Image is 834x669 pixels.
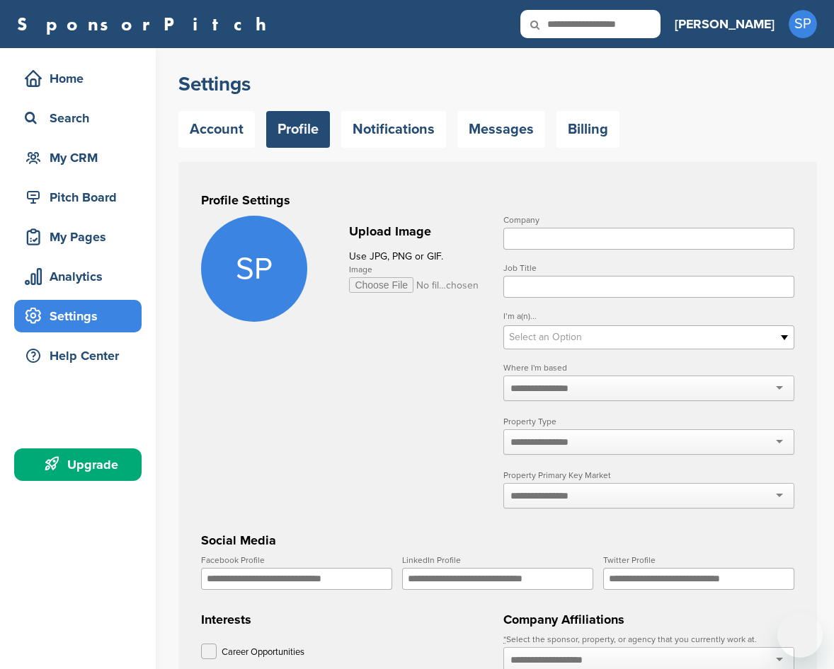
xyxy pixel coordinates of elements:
[457,111,545,148] a: Messages
[201,610,492,629] h3: Interests
[14,339,142,372] a: Help Center
[503,363,794,372] label: Where I'm based
[509,329,770,346] span: Select an Option
[14,62,142,95] a: Home
[222,644,304,661] p: Career Opportunities
[201,530,794,550] h3: Social Media
[556,111,619,148] a: Billing
[503,610,794,629] h3: Company Affiliations
[349,248,491,265] p: Use JPG, PNG or GIF.
[14,260,142,293] a: Analytics
[21,105,142,131] div: Search
[14,181,142,214] a: Pitch Board
[21,452,142,477] div: Upgrade
[17,15,275,33] a: SponsorPitch
[21,343,142,368] div: Help Center
[21,66,142,91] div: Home
[503,312,794,320] label: I’m a(n)...
[178,71,817,97] h2: Settings
[14,448,142,481] a: Upgrade
[21,185,142,210] div: Pitch Board
[503,471,794,479] label: Property Primary Key Market
[503,216,794,224] label: Company
[14,300,142,332] a: Settings
[21,303,142,329] div: Settings
[777,612,823,658] iframe: Button to launch messaging window
[201,556,392,564] label: Facebook Profile
[341,111,446,148] a: Notifications
[21,145,142,170] div: My CRM
[266,111,330,148] a: Profile
[402,556,593,564] label: LinkedIn Profile
[503,634,506,644] abbr: required
[14,221,142,253] a: My Pages
[503,635,794,644] label: Select the sponsor, property, or agency that you currently work at.
[603,556,794,564] label: Twitter Profile
[21,224,142,250] div: My Pages
[675,14,775,34] h3: [PERSON_NAME]
[503,417,794,426] label: Property Type
[675,8,775,40] a: [PERSON_NAME]
[178,111,255,148] a: Account
[201,216,307,322] span: SP
[503,264,794,272] label: Job Title
[14,102,142,134] a: Search
[21,264,142,289] div: Analytics
[349,265,491,274] label: Image
[789,10,817,38] span: SP
[201,190,794,210] h3: Profile Settings
[14,141,142,174] a: My CRM
[349,222,491,241] h2: Upload Image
